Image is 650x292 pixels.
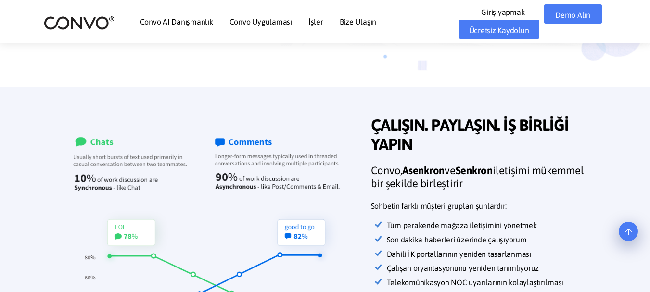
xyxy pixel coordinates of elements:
[387,264,539,272] font: Çalışan oryantasyonunu yeniden tanımlıyoruz
[340,18,376,25] a: Bize Ulaşın
[44,15,115,30] img: logo_2.png
[387,278,564,287] font: Telekomünikasyon NOC uyarılarının kolaylaştırılması
[481,4,539,20] a: Giriş yapmak
[371,115,569,154] font: ÇALIŞIN. PAYLAŞIN. İŞ BİRLİĞİ YAPIN
[456,164,493,177] font: Senkron
[308,18,323,25] a: İşler
[544,4,602,24] a: Demo Alın
[229,17,292,26] font: Convo Uygulaması
[469,26,529,35] font: Ücretsiz Kaydolun
[308,17,323,26] font: İşler
[481,8,524,16] font: Giriş yapmak
[371,202,507,210] font: Sohbetin farklı müşteri grupları şunlardır:
[459,20,539,39] a: Ücretsiz Kaydolun
[371,164,403,177] font: Convo,
[402,164,445,177] font: Asenkron
[555,11,590,19] font: Demo Alın
[371,164,584,189] font: iletişimi mükemmel bir şekilde birleştirir
[387,221,537,229] font: Tüm perakende mağaza iletişimini yönetmek
[229,18,292,25] a: Convo Uygulaması
[140,18,213,25] a: Convo AI Danışmanlık
[340,17,376,26] font: Bize Ulaşın
[387,235,527,244] font: Son dakika haberleri üzerinde çalışıyorum
[140,17,213,26] font: Convo AI Danışmanlık
[445,164,456,177] font: ve
[387,250,531,258] font: Dahili İK portallarının yeniden tasarlanması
